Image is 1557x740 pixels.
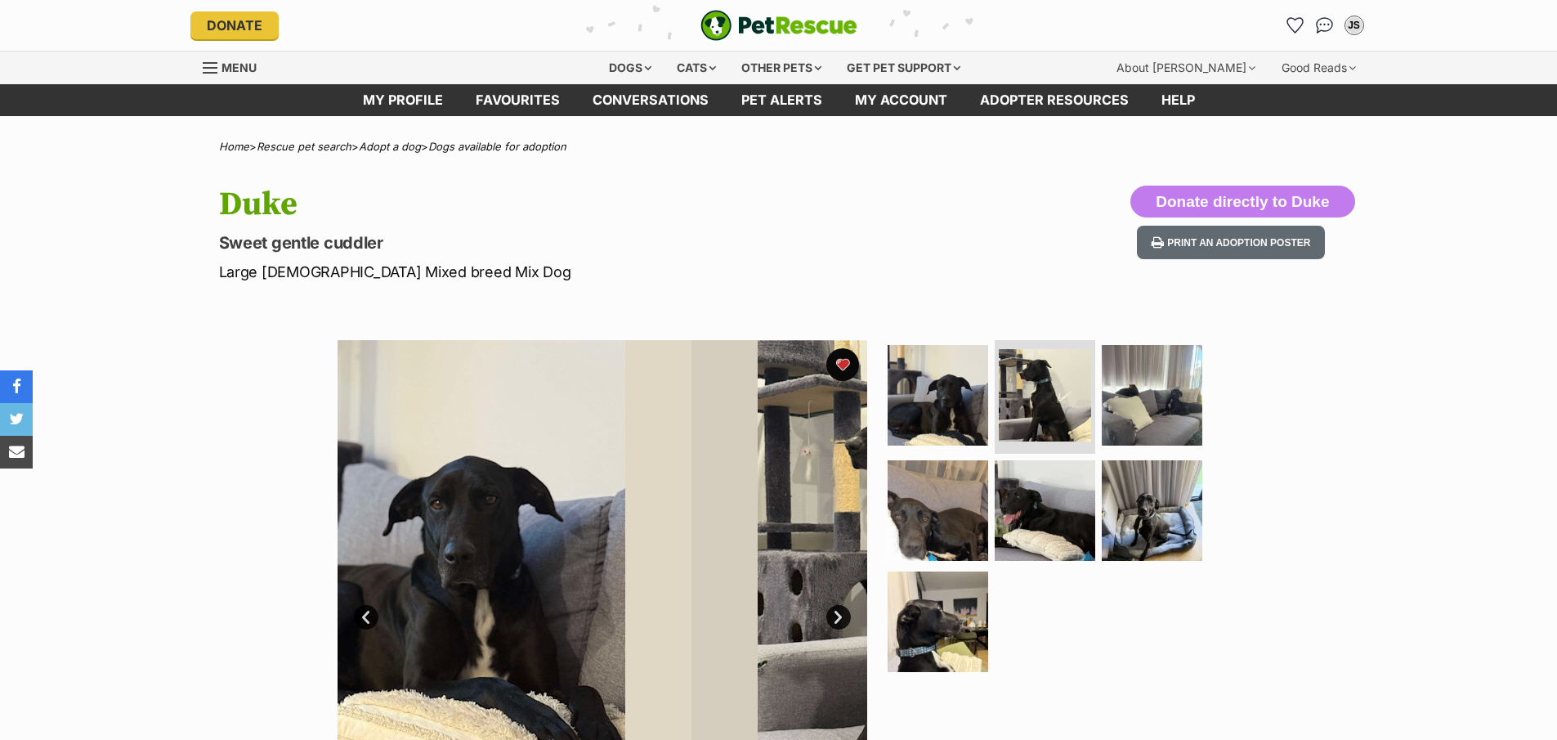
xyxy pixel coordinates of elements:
[219,231,910,254] p: Sweet gentle cuddler
[219,186,910,223] h1: Duke
[203,52,268,81] a: Menu
[1346,17,1362,34] div: JS
[700,10,857,41] img: logo-e224e6f780fb5917bec1dbf3a21bbac754714ae5b6737aabdf751b685950b380.svg
[1145,84,1211,116] a: Help
[1316,17,1333,34] img: chat-41dd97257d64d25036548639549fe6c8038ab92f7586957e7f3b1b290dea8141.svg
[1137,226,1325,259] button: Print an adoption poster
[219,261,910,283] p: Large [DEMOGRAPHIC_DATA] Mixed breed Mix Dog
[730,52,833,84] div: Other pets
[459,84,576,116] a: Favourites
[1130,186,1354,218] button: Donate directly to Duke
[221,61,257,74] span: Menu
[354,605,378,630] a: Prev
[1102,460,1202,561] img: Photo of Duke
[999,349,1091,442] img: Photo of Duke
[597,52,663,84] div: Dogs
[428,140,566,153] a: Dogs available for adoption
[665,52,727,84] div: Cats
[839,84,964,116] a: My account
[700,10,857,41] a: PetRescue
[190,11,279,39] a: Donate
[888,572,988,672] img: Photo of Duke
[219,140,249,153] a: Home
[347,84,459,116] a: My profile
[725,84,839,116] a: Pet alerts
[1282,12,1367,38] ul: Account quick links
[888,345,988,446] img: Photo of Duke
[964,84,1145,116] a: Adopter resources
[257,140,351,153] a: Rescue pet search
[835,52,972,84] div: Get pet support
[1270,52,1367,84] div: Good Reads
[995,460,1095,561] img: Photo of Duke
[1102,345,1202,446] img: Photo of Duke
[1282,12,1309,38] a: Favourites
[178,141,1380,153] div: > > >
[359,140,421,153] a: Adopt a dog
[576,84,725,116] a: conversations
[826,348,859,381] button: favourite
[888,460,988,561] img: Photo of Duke
[1105,52,1267,84] div: About [PERSON_NAME]
[1341,12,1367,38] button: My account
[826,605,851,630] a: Next
[1312,12,1338,38] a: Conversations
